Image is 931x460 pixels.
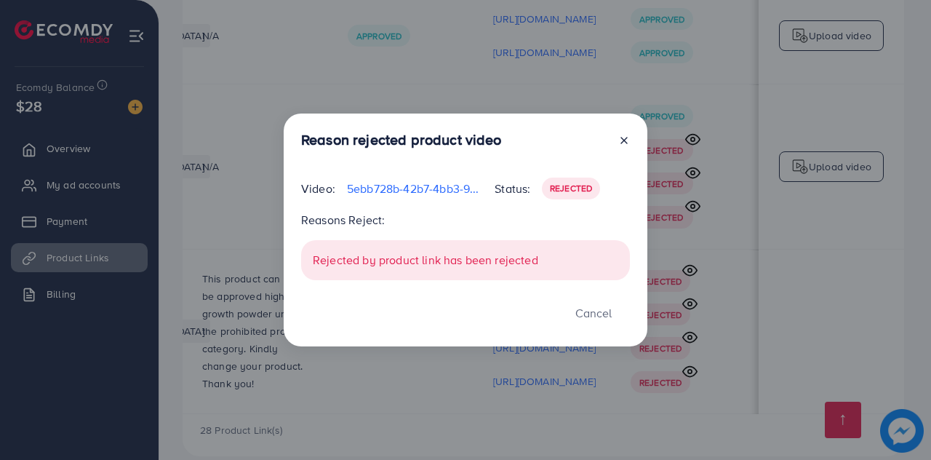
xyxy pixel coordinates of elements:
p: Reasons Reject: [301,211,630,229]
h3: Reason rejected product video [301,131,502,148]
span: Rejected [550,182,592,194]
p: Status: [495,180,530,197]
p: Video: [301,180,335,197]
button: Cancel [557,298,630,329]
p: 5ebb728b-42b7-4bb3-98e2-679076525cba-1760351987699.mp4 [347,180,483,197]
div: Rejected by product link has been rejected [301,240,630,280]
